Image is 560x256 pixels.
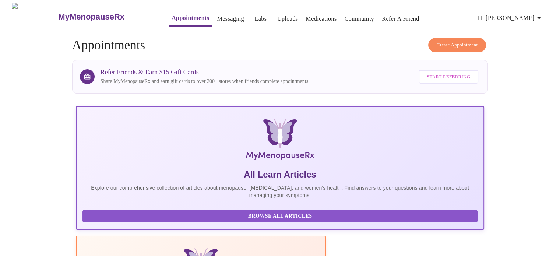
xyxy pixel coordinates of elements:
[249,11,272,26] button: Labs
[274,11,301,26] button: Uploads
[428,38,486,52] button: Create Appointment
[306,14,337,24] a: Medications
[382,14,419,24] a: Refer a Friend
[172,13,209,23] a: Appointments
[254,14,267,24] a: Labs
[90,212,471,221] span: Browse All Articles
[58,12,124,22] h3: MyMenopauseRx
[144,119,416,163] img: MyMenopauseRx Logo
[475,11,546,25] button: Hi [PERSON_NAME]
[82,169,478,180] h5: All Learn Articles
[82,184,478,199] p: Explore our comprehensive collection of articles about menopause, [MEDICAL_DATA], and women's hea...
[217,14,244,24] a: Messaging
[345,14,374,24] a: Community
[101,69,308,76] h3: Refer Friends & Earn $15 Gift Cards
[101,78,308,85] p: Share MyMenopauseRx and earn gift cards to over 200+ stores when friends complete appointments
[82,210,478,223] button: Browse All Articles
[419,70,478,84] button: Start Referring
[72,38,488,53] h4: Appointments
[169,11,212,27] button: Appointments
[303,11,339,26] button: Medications
[277,14,298,24] a: Uploads
[427,73,470,81] span: Start Referring
[437,41,478,49] span: Create Appointment
[417,66,480,87] a: Start Referring
[82,213,480,219] a: Browse All Articles
[57,4,154,30] a: MyMenopauseRx
[478,13,543,23] span: Hi [PERSON_NAME]
[342,11,377,26] button: Community
[214,11,247,26] button: Messaging
[379,11,422,26] button: Refer a Friend
[12,3,57,31] img: MyMenopauseRx Logo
